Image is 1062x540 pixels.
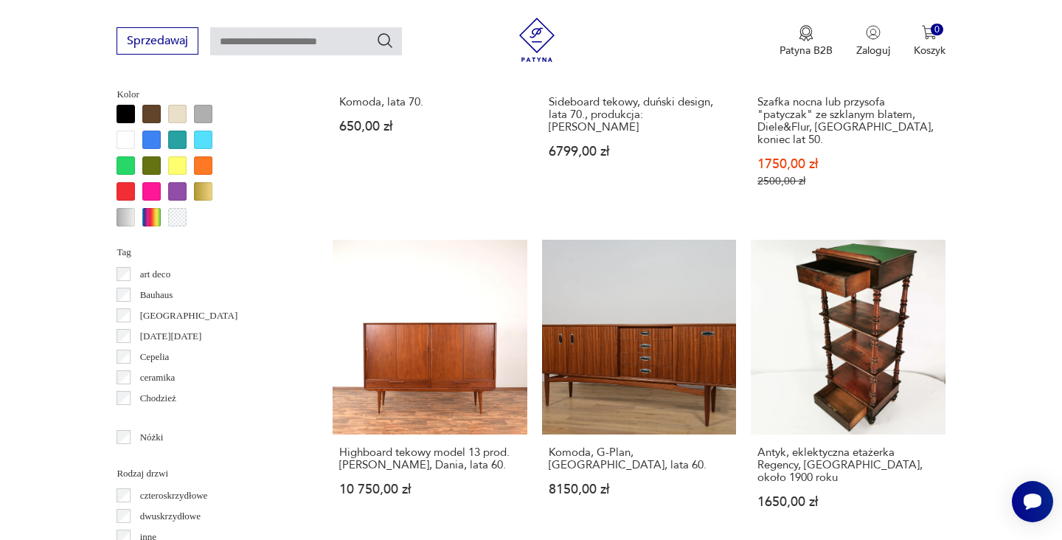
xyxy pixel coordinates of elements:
[914,44,945,58] p: Koszyk
[757,446,938,484] h3: Antyk, eklektyczna etażerka Regency, [GEOGRAPHIC_DATA], około 1900 roku
[117,37,198,47] a: Sprzedawaj
[339,483,520,496] p: 10 750,00 zł
[856,25,890,58] button: Zaloguj
[117,465,297,482] p: Rodzaj drzwi
[140,390,176,406] p: Chodzież
[376,32,394,49] button: Szukaj
[140,287,173,303] p: Bauhaus
[757,96,938,146] h3: Szafka nocna lub przysofa "patyczak" ze szklanym blatem, Diele&Flur, [GEOGRAPHIC_DATA], koniec la...
[1012,481,1053,522] iframe: Smartsupp widget button
[140,328,202,345] p: [DATE][DATE]
[140,349,170,365] p: Cepelia
[140,429,164,446] p: Nóżki
[339,120,520,133] p: 650,00 zł
[140,411,176,427] p: Ćmielów
[549,446,729,471] h3: Komoda, G-Plan, [GEOGRAPHIC_DATA], lata 60.
[140,370,176,386] p: ceramika
[757,175,938,187] p: 2500,00 zł
[333,240,527,536] a: Highboard tekowy model 13 prod. Omann Jun, Dania, lata 60.Highboard tekowy model 13 prod. [PERSON...
[140,308,238,324] p: [GEOGRAPHIC_DATA]
[549,483,729,496] p: 8150,00 zł
[140,508,201,525] p: dwuskrzydłowe
[140,488,208,504] p: czteroskrzydłowe
[780,25,833,58] a: Ikona medaluPatyna B2B
[780,44,833,58] p: Patyna B2B
[140,266,171,283] p: art deco
[866,25,881,40] img: Ikonka użytkownika
[914,25,945,58] button: 0Koszyk
[780,25,833,58] button: Patyna B2B
[931,24,943,36] div: 0
[339,96,520,108] h3: Komoda, lata 70.
[549,145,729,158] p: 6799,00 zł
[799,25,813,41] img: Ikona medalu
[757,496,938,508] p: 1650,00 zł
[117,27,198,55] button: Sprzedawaj
[117,244,297,260] p: Tag
[549,96,729,134] h3: Sideboard tekowy, duński design, lata 70., produkcja: [PERSON_NAME]
[515,18,559,62] img: Patyna - sklep z meblami i dekoracjami vintage
[339,446,520,471] h3: Highboard tekowy model 13 prod. [PERSON_NAME], Dania, lata 60.
[117,86,297,103] p: Kolor
[856,44,890,58] p: Zaloguj
[757,158,938,170] p: 1750,00 zł
[922,25,937,40] img: Ikona koszyka
[542,240,736,536] a: Komoda, G-Plan, Wielka Brytania, lata 60.Komoda, G-Plan, [GEOGRAPHIC_DATA], lata 60.8150,00 zł
[751,240,945,536] a: Antyk, eklektyczna etażerka Regency, Anglia, około 1900 rokuAntyk, eklektyczna etażerka Regency, ...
